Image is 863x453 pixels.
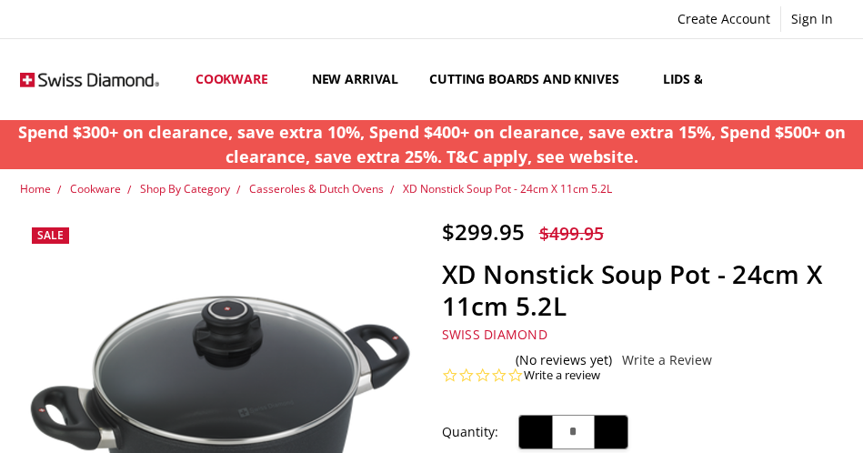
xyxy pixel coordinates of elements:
a: Swiss Diamond [442,326,547,343]
a: Write a review [524,367,600,384]
span: $499.95 [539,221,604,246]
a: Cutting boards and knives [414,39,647,120]
span: $299.95 [442,216,525,247]
a: Create Account [667,6,780,32]
span: (No reviews yet) [516,353,612,367]
a: Casseroles & Dutch Ovens [249,181,384,196]
a: Home [20,181,51,196]
a: Lids & Accessories [647,39,818,120]
h1: XD Nonstick Soup Pot - 24cm X 11cm 5.2L [442,258,843,322]
a: Cookware [180,39,296,120]
a: Write a Review [622,353,712,367]
img: Free Shipping On Every Order [20,52,159,107]
a: Cookware [70,181,121,196]
a: Shop By Category [140,181,230,196]
a: XD Nonstick Soup Pot - 24cm X 11cm 5.2L [403,181,612,196]
p: Spend $300+ on clearance, save extra 10%, Spend $400+ on clearance, save extra 15%, Spend $500+ o... [10,120,854,169]
a: New arrival [296,39,414,120]
span: Sale [37,227,64,243]
label: Quantity: [442,422,498,442]
a: Sign In [781,6,843,32]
